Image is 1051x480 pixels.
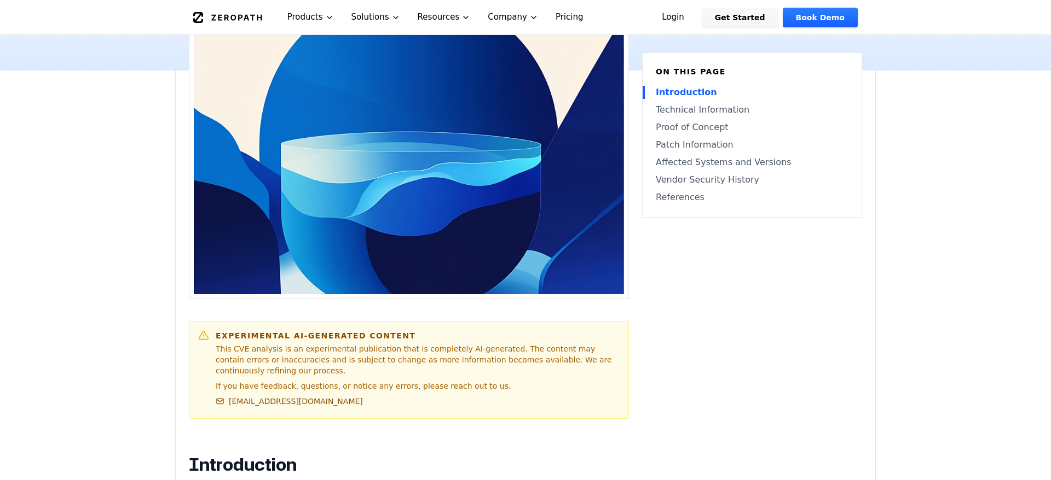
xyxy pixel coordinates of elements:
[656,66,848,77] h6: On this page
[656,121,848,134] a: Proof of Concept
[783,8,858,27] a: Book Demo
[656,156,848,169] a: Affected Systems and Versions
[216,343,620,376] p: This CVE analysis is an experimental publication that is completely AI-generated. The content may...
[649,8,697,27] a: Login
[656,173,848,186] a: Vendor Security History
[656,138,848,151] a: Patch Information
[216,330,620,341] h6: Experimental AI-Generated Content
[216,396,363,407] a: [EMAIL_ADDRESS][DOMAIN_NAME]
[194,32,624,294] img: Squid Proxy CVE-2025-54574 Heap Buffer Overflow: Brief Summary and Patch Guidance
[216,381,620,391] p: If you have feedback, questions, or notice any errors, please reach out to us.
[656,103,848,116] a: Technical Information
[656,86,848,99] a: Introduction
[189,454,596,476] h2: Introduction
[656,191,848,204] a: References
[702,8,778,27] a: Get Started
